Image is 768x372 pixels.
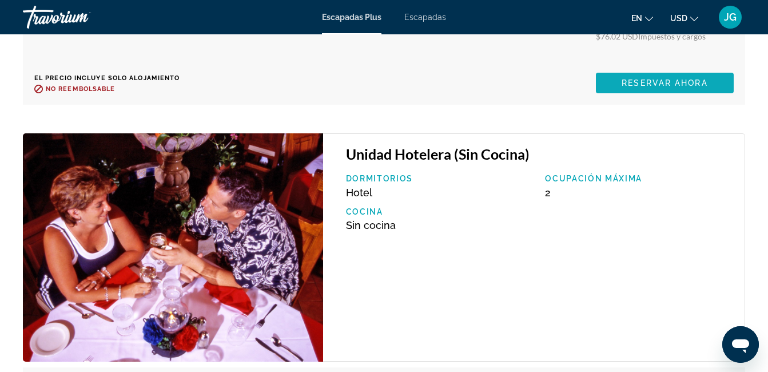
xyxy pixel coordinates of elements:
[724,11,737,23] span: JG
[722,326,759,363] iframe: Botón para iniciar la ventana de mensajería
[715,5,745,29] button: Menú de usuario
[631,14,642,23] span: en
[631,10,653,26] button: Cambiar idioma
[346,145,733,163] h3: Unidad Hotelera (Sin Cocina)
[670,10,698,26] button: Cambiar moneda
[545,174,733,183] p: Ocupación máxima
[346,219,396,231] span: Sin cocina
[596,31,734,41] div: $76.02 USD
[596,73,734,93] button: Reservar ahora
[346,174,534,183] p: Dormitorios
[346,207,534,216] p: Cocina
[23,2,137,32] a: Travorium
[545,187,551,199] span: 2
[638,31,706,41] span: Impuestos y cargos
[23,133,323,362] img: 0791O06X.jpg
[670,14,687,23] span: USD
[34,74,205,82] p: El precio incluye solo alojamiento
[404,13,446,22] a: Escapadas
[346,187,372,199] span: Hotel
[322,13,381,22] a: Escapadas Plus
[46,85,116,93] span: No reembolsable
[475,14,587,64] div: Miembro
[622,78,707,88] span: Reservar ahora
